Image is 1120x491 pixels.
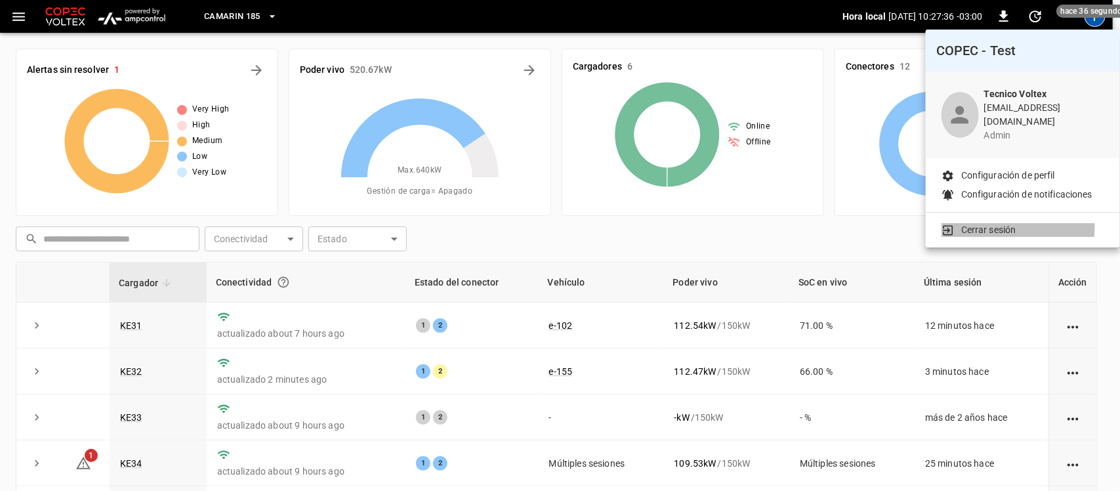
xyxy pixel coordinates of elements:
[936,40,1110,61] h6: COPEC - Test
[942,92,979,138] div: profile-icon
[984,129,1104,142] p: admin
[961,223,1016,237] p: Cerrar sesión
[984,89,1047,99] b: Tecnico Voltex
[984,101,1104,129] p: [EMAIL_ADDRESS][DOMAIN_NAME]
[961,188,1092,202] p: Configuración de notificaciones
[961,169,1055,182] p: Configuración de perfil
